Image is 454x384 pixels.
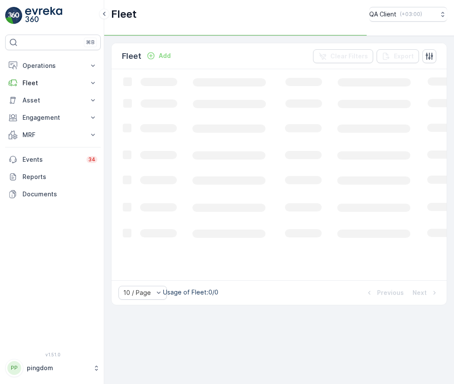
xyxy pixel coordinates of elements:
[5,7,22,24] img: logo
[369,7,447,22] button: QA Client(+03:00)
[22,79,83,87] p: Fleet
[412,288,440,298] button: Next
[364,288,405,298] button: Previous
[5,57,101,74] button: Operations
[25,7,62,24] img: logo_light-DOdMpM7g.png
[22,61,83,70] p: Operations
[313,49,373,63] button: Clear Filters
[400,11,422,18] p: ( +03:00 )
[5,92,101,109] button: Asset
[5,109,101,126] button: Engagement
[5,74,101,92] button: Fleet
[5,151,101,168] a: Events34
[377,288,404,297] p: Previous
[377,49,419,63] button: Export
[5,186,101,203] a: Documents
[7,361,21,375] div: PP
[143,51,174,61] button: Add
[122,50,141,62] p: Fleet
[5,168,101,186] a: Reports
[27,364,89,372] p: pingdom
[22,173,97,181] p: Reports
[22,96,83,105] p: Asset
[369,10,396,19] p: QA Client
[22,190,97,198] p: Documents
[5,126,101,144] button: MRF
[22,155,81,164] p: Events
[330,52,368,61] p: Clear Filters
[412,288,427,297] p: Next
[394,52,414,61] p: Export
[5,359,101,377] button: PPpingdom
[159,51,171,60] p: Add
[22,131,83,139] p: MRF
[88,156,96,163] p: 34
[22,113,83,122] p: Engagement
[5,352,101,357] span: v 1.51.0
[163,288,218,297] p: Usage of Fleet : 0/0
[86,39,95,46] p: ⌘B
[111,7,137,21] p: Fleet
